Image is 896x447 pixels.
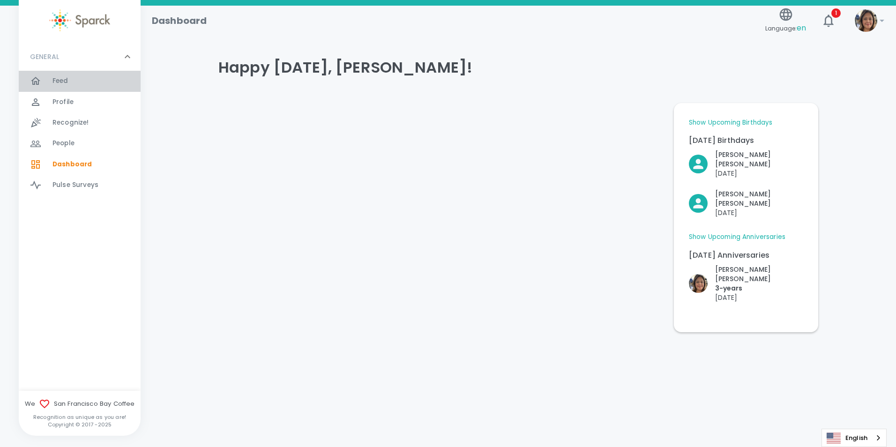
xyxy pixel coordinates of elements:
span: Profile [52,97,74,107]
div: GENERAL [19,43,141,71]
p: [DATE] [715,293,803,302]
a: People [19,133,141,154]
p: [PERSON_NAME] [PERSON_NAME] [715,150,803,169]
p: [PERSON_NAME] [PERSON_NAME] [715,265,803,283]
div: GENERAL [19,71,141,199]
span: Dashboard [52,160,92,169]
div: Click to Recognize! [681,142,803,178]
p: Copyright © 2017 - 2025 [19,421,141,428]
button: Click to Recognize! [689,150,803,178]
a: Pulse Surveys [19,175,141,195]
a: Dashboard [19,154,141,175]
a: Recognize! [19,112,141,133]
span: Recognize! [52,118,89,127]
a: English [822,429,886,447]
span: Language: [765,22,806,35]
span: We San Francisco Bay Coffee [19,398,141,410]
p: [DATE] Birthdays [689,135,803,146]
button: Click to Recognize! [689,189,803,217]
div: Click to Recognize! [681,182,803,217]
p: [PERSON_NAME] [PERSON_NAME] [715,189,803,208]
a: Show Upcoming Anniversaries [689,232,785,242]
button: 1 [817,9,840,32]
img: Picture of Brenda Jacome [689,274,708,293]
p: Recognition as unique as you are! [19,413,141,421]
p: 3- years [715,283,803,293]
span: 1 [831,8,841,18]
a: Sparck logo [19,9,141,31]
button: Click to Recognize! [689,265,803,302]
div: Language [821,429,887,447]
span: Feed [52,76,68,86]
span: People [52,139,75,148]
a: Feed [19,71,141,91]
aside: Language selected: English [821,429,887,447]
img: Sparck logo [49,9,110,31]
span: Pulse Surveys [52,180,98,190]
p: GENERAL [30,52,59,61]
p: [DATE] Anniversaries [689,250,803,261]
p: [DATE] [715,169,803,178]
div: Click to Recognize! [681,257,803,302]
p: [DATE] [715,208,803,217]
a: Profile [19,92,141,112]
button: Language:en [762,4,810,37]
a: Show Upcoming Birthdays [689,118,772,127]
h1: Dashboard [152,13,207,28]
h4: Happy [DATE], [PERSON_NAME]! [218,58,818,77]
img: Picture of Brenda [855,9,877,32]
span: en [797,22,806,33]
